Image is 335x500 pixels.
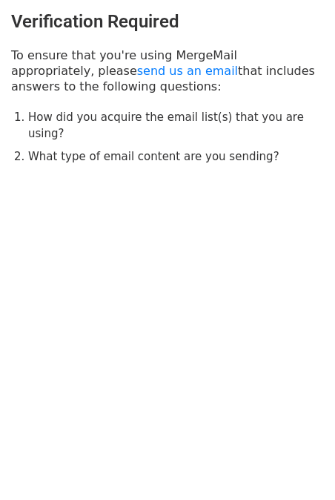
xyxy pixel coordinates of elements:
a: send us an email [137,64,238,78]
li: How did you acquire the email list(s) that you are using? [28,109,324,142]
h3: Verification Required [11,11,324,33]
li: What type of email content are you sending? [28,148,324,165]
iframe: Chat Widget [261,429,335,500]
p: To ensure that you're using MergeMail appropriately, please that includes answers to the followin... [11,47,324,94]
